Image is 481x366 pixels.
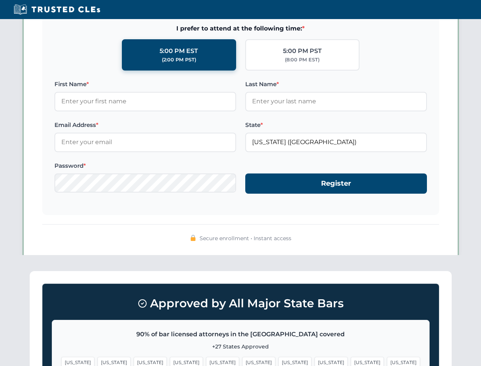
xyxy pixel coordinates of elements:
[245,80,427,89] label: Last Name
[61,329,420,339] p: 90% of bar licensed attorneys in the [GEOGRAPHIC_DATA] covered
[245,92,427,111] input: Enter your last name
[54,120,236,130] label: Email Address
[160,46,198,56] div: 5:00 PM EST
[11,4,102,15] img: Trusted CLEs
[245,120,427,130] label: State
[61,342,420,351] p: +27 States Approved
[190,235,196,241] img: 🔒
[283,46,322,56] div: 5:00 PM PST
[285,56,320,64] div: (8:00 PM EST)
[54,133,236,152] input: Enter your email
[200,234,291,242] span: Secure enrollment • Instant access
[52,293,430,314] h3: Approved by All Major State Bars
[54,92,236,111] input: Enter your first name
[54,161,236,170] label: Password
[245,173,427,194] button: Register
[54,80,236,89] label: First Name
[54,24,427,34] span: I prefer to attend at the following time:
[245,133,427,152] input: Florida (FL)
[162,56,196,64] div: (2:00 PM PST)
